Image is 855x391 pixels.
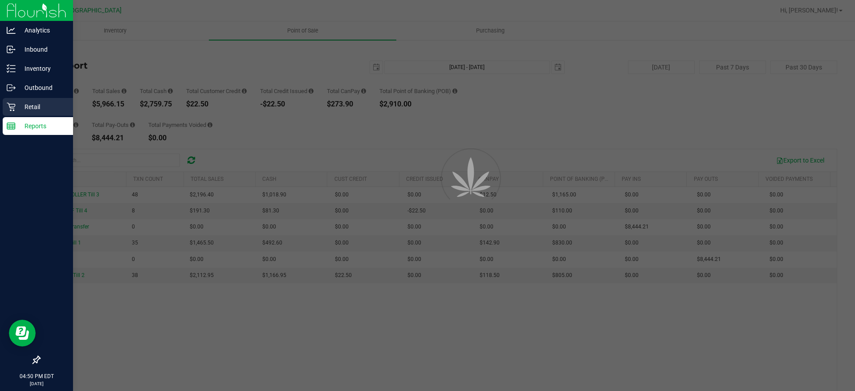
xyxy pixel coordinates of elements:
[7,122,16,130] inline-svg: Reports
[4,380,69,387] p: [DATE]
[7,102,16,111] inline-svg: Retail
[7,26,16,35] inline-svg: Analytics
[16,82,69,93] p: Outbound
[16,102,69,112] p: Retail
[16,25,69,36] p: Analytics
[16,121,69,131] p: Reports
[7,83,16,92] inline-svg: Outbound
[4,372,69,380] p: 04:50 PM EDT
[7,45,16,54] inline-svg: Inbound
[9,320,36,346] iframe: Resource center
[16,63,69,74] p: Inventory
[7,64,16,73] inline-svg: Inventory
[16,44,69,55] p: Inbound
